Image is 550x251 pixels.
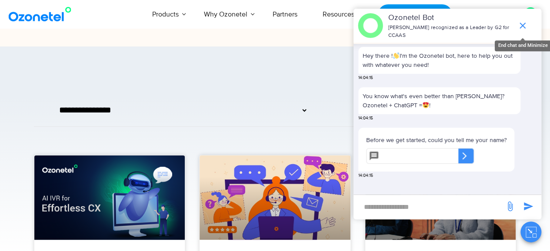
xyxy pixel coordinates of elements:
[358,172,373,179] span: 14:04:15
[501,198,519,215] span: send message
[514,17,531,34] span: end chat or minimize
[423,102,429,108] img: 😍
[358,13,383,38] img: header
[520,221,541,242] button: Close chat
[363,51,516,69] p: Hey there ! I'm the Ozonetel bot, here to help you out with whatever you need!
[363,92,516,110] p: You know what's even better than [PERSON_NAME]? Ozonetel + ChatGPT = !
[388,12,513,24] p: Ozonetel Bot
[358,199,500,215] div: new-msg-input
[366,135,507,145] p: Before we get started, could you tell me your name?
[358,115,373,122] span: 14:04:15
[358,75,373,81] span: 14:04:15
[520,198,537,215] span: send message
[393,53,399,59] img: 👋
[388,24,513,40] p: [PERSON_NAME] recognized as a Leader by G2 for CCAAS
[378,4,452,25] a: Request a Demo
